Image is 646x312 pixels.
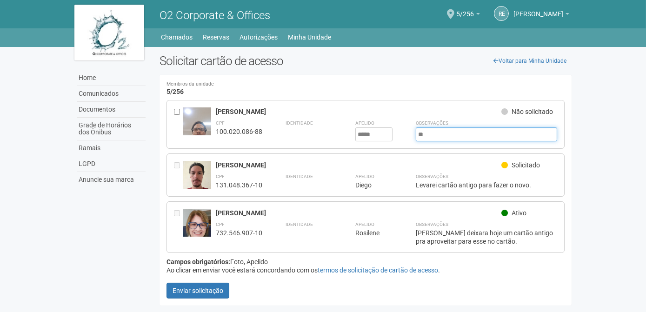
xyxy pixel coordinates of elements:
[512,108,553,115] span: Não solicitado
[416,229,558,246] div: [PERSON_NAME] deixara hoje um cartão antigo pra aproveitar para esse no cartão.
[77,140,146,156] a: Ramais
[512,161,540,169] span: Solicitado
[160,9,270,22] span: O2 Corporate & Offices
[74,5,144,60] img: logo.jpg
[416,181,558,189] div: Levarei cartão antigo para fazer o novo.
[216,181,262,189] div: 131.048.367-10
[166,82,565,95] h4: 5/256
[286,222,313,227] strong: Identidade
[240,31,278,44] a: Autorizações
[77,102,146,118] a: Documentos
[216,161,502,169] div: [PERSON_NAME]
[77,118,146,140] a: Grade de Horários dos Ônibus
[216,222,225,227] strong: CPF
[203,31,230,44] a: Reservas
[288,31,332,44] a: Minha Unidade
[355,120,374,126] strong: Apelido
[286,120,313,126] strong: Identidade
[416,222,448,227] strong: Observações
[456,1,474,18] span: 5/256
[512,209,526,217] span: Ativo
[494,6,509,21] a: RE
[166,258,230,266] strong: Campos obrigatórios:
[77,86,146,102] a: Comunicados
[513,12,569,19] a: [PERSON_NAME]
[166,258,565,266] div: Foto, Apelido
[216,127,262,136] div: 100.020.086-88
[183,107,211,157] img: user.jpg
[183,209,211,244] img: user.jpg
[77,172,146,187] a: Anuncie sua marca
[286,174,313,179] strong: Identidade
[160,54,572,68] h2: Solicitar cartão de acesso
[166,82,565,87] small: Membros da unidade
[416,120,448,126] strong: Observações
[166,266,565,274] div: Ao clicar em enviar você estará concordando com os .
[174,161,183,189] div: Entre em contato com a Aministração para solicitar o cancelamento ou 2a via
[355,174,374,179] strong: Apelido
[77,70,146,86] a: Home
[355,222,374,227] strong: Apelido
[77,156,146,172] a: LGPD
[318,266,438,274] a: termos de solicitação de cartão de acesso
[488,54,572,68] a: Voltar para Minha Unidade
[183,161,211,198] img: user.jpg
[216,209,502,217] div: [PERSON_NAME]
[513,1,563,18] span: Rogeria Esteves
[216,107,502,116] div: [PERSON_NAME]
[416,174,448,179] strong: Observações
[216,120,225,126] strong: CPF
[355,181,393,189] div: Diego
[216,229,262,237] div: 732.546.907-10
[166,283,229,299] button: Enviar solicitação
[216,174,225,179] strong: CPF
[161,31,193,44] a: Chamados
[174,209,183,246] div: Entre em contato com a Aministração para solicitar o cancelamento ou 2a via
[456,12,480,19] a: 5/256
[355,229,393,237] div: Rosilene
